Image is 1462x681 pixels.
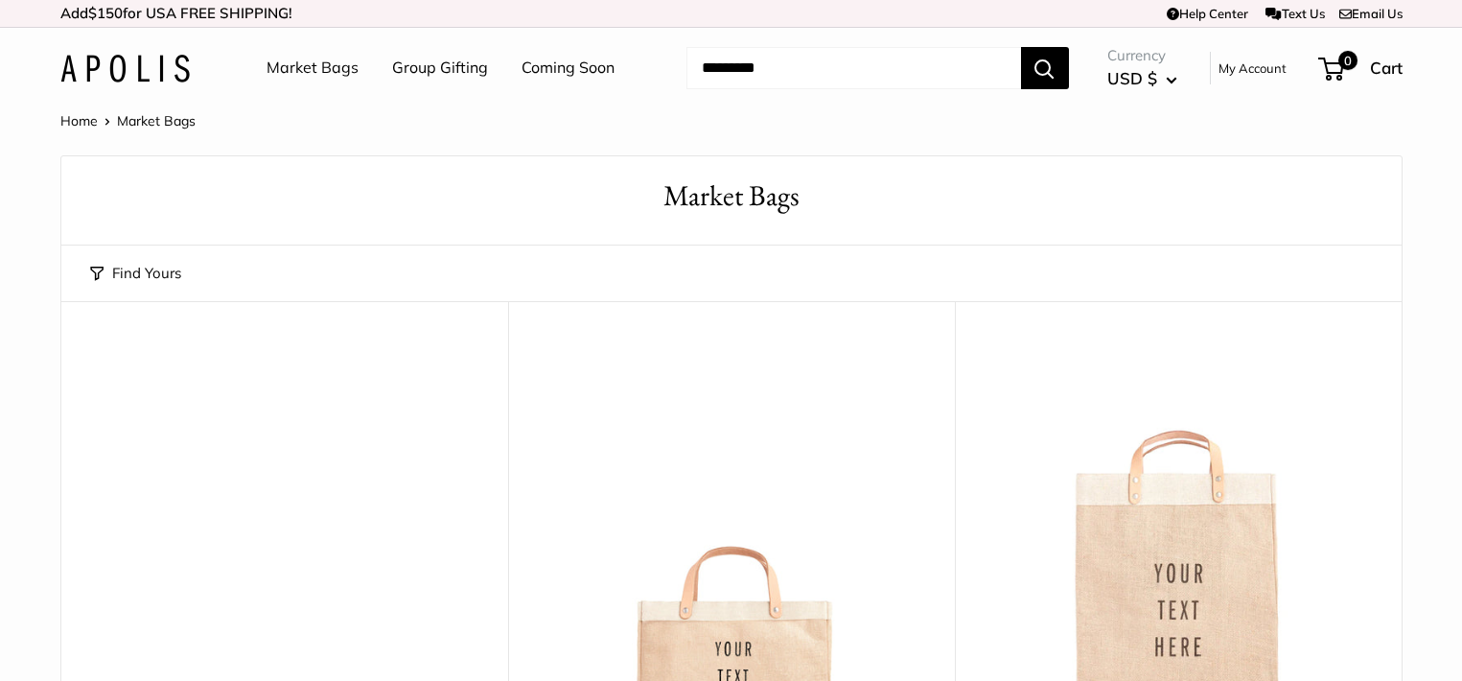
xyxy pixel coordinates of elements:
[1370,58,1403,78] span: Cart
[686,47,1021,89] input: Search...
[90,260,181,287] button: Find Yours
[1337,51,1357,70] span: 0
[117,112,196,129] span: Market Bags
[1167,6,1248,21] a: Help Center
[90,176,1373,217] h1: Market Bags
[88,4,123,22] span: $150
[392,54,488,82] a: Group Gifting
[522,54,615,82] a: Coming Soon
[60,112,98,129] a: Home
[60,108,196,133] nav: Breadcrumb
[1107,42,1177,69] span: Currency
[1320,53,1403,83] a: 0 Cart
[1107,63,1177,94] button: USD $
[1265,6,1324,21] a: Text Us
[1339,6,1403,21] a: Email Us
[1107,68,1157,88] span: USD $
[1021,47,1069,89] button: Search
[1218,57,1287,80] a: My Account
[267,54,359,82] a: Market Bags
[60,55,190,82] img: Apolis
